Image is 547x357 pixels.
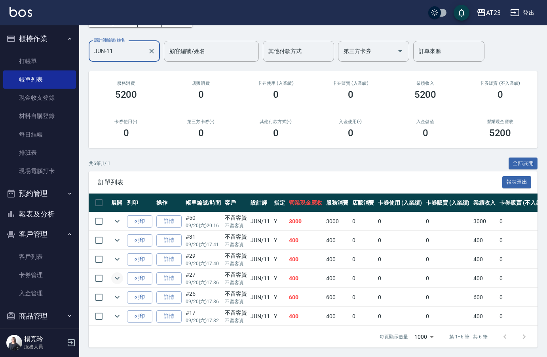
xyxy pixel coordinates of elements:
[225,317,247,324] p: 不留客資
[109,194,125,212] th: 展開
[198,127,204,139] h3: 0
[248,119,304,124] h2: 其他付款方式(-)
[3,52,76,70] a: 打帳單
[3,266,76,284] a: 卡券管理
[3,70,76,89] a: 帳單列表
[225,271,247,279] div: 不留客資
[287,269,324,288] td: 400
[424,288,472,307] td: 0
[397,119,453,124] h2: 入金儲值
[424,231,472,250] td: 0
[156,234,182,247] a: 詳情
[173,81,229,86] h2: 店販消費
[3,224,76,245] button: 客戶管理
[324,194,350,212] th: 服務消費
[156,291,182,304] a: 詳情
[111,253,123,265] button: expand row
[272,250,287,269] td: Y
[225,260,247,267] p: 不留客資
[125,194,154,212] th: 列印
[324,288,350,307] td: 600
[249,212,272,231] td: JUN /11
[249,250,272,269] td: JUN /11
[471,250,498,269] td: 400
[249,307,272,326] td: JUN /11
[127,215,152,228] button: 列印
[156,310,182,323] a: 詳情
[273,127,279,139] h3: 0
[272,231,287,250] td: Y
[115,89,137,100] h3: 5200
[111,215,123,227] button: expand row
[3,107,76,125] a: 材料自購登錄
[324,269,350,288] td: 400
[471,269,498,288] td: 400
[272,212,287,231] td: Y
[154,194,184,212] th: 操作
[111,291,123,303] button: expand row
[350,212,376,231] td: 0
[509,158,538,170] button: 全部展開
[184,194,223,212] th: 帳單編號/時間
[225,233,247,241] div: 不留客資
[249,194,272,212] th: 設計師
[471,194,498,212] th: 業績收入
[449,333,488,340] p: 第 1–6 筆 共 6 筆
[6,335,22,351] img: Person
[225,241,247,248] p: 不留客資
[111,234,123,246] button: expand row
[471,231,498,250] td: 400
[272,307,287,326] td: Y
[249,269,272,288] td: JUN /11
[411,326,437,348] div: 1000
[156,272,182,285] a: 詳情
[249,231,272,250] td: JUN /11
[273,89,279,100] h3: 0
[184,269,223,288] td: #27
[471,212,498,231] td: 3000
[323,81,378,86] h2: 卡券販賣 (入業績)
[111,310,123,322] button: expand row
[123,127,129,139] h3: 0
[424,307,472,326] td: 0
[186,241,221,248] p: 09/20 (六) 17:41
[324,250,350,269] td: 400
[348,89,353,100] h3: 0
[376,212,424,231] td: 0
[324,212,350,231] td: 3000
[323,119,378,124] h2: 入金使用(-)
[471,307,498,326] td: 400
[423,127,428,139] h3: 0
[376,269,424,288] td: 0
[186,260,221,267] p: 09/20 (六) 17:40
[287,231,324,250] td: 400
[287,212,324,231] td: 3000
[198,89,204,100] h3: 0
[184,231,223,250] td: #31
[489,127,511,139] h3: 5200
[186,298,221,305] p: 09/20 (六) 17:36
[376,307,424,326] td: 0
[350,307,376,326] td: 0
[3,248,76,266] a: 客戶列表
[324,307,350,326] td: 400
[184,307,223,326] td: #17
[3,204,76,224] button: 報表及分析
[376,231,424,250] td: 0
[186,222,221,229] p: 09/20 (六) 20:16
[127,234,152,247] button: 列印
[3,28,76,49] button: 櫃檯作業
[127,310,152,323] button: 列印
[127,272,152,285] button: 列印
[376,194,424,212] th: 卡券使用 (入業績)
[397,81,453,86] h2: 業績收入
[287,307,324,326] td: 400
[98,178,502,186] span: 訂單列表
[89,160,110,167] p: 共 6 筆, 1 / 1
[225,279,247,286] p: 不留客資
[473,5,504,21] button: AT23
[350,288,376,307] td: 0
[502,178,532,186] a: 報表匯出
[502,176,532,188] button: 報表匯出
[287,250,324,269] td: 400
